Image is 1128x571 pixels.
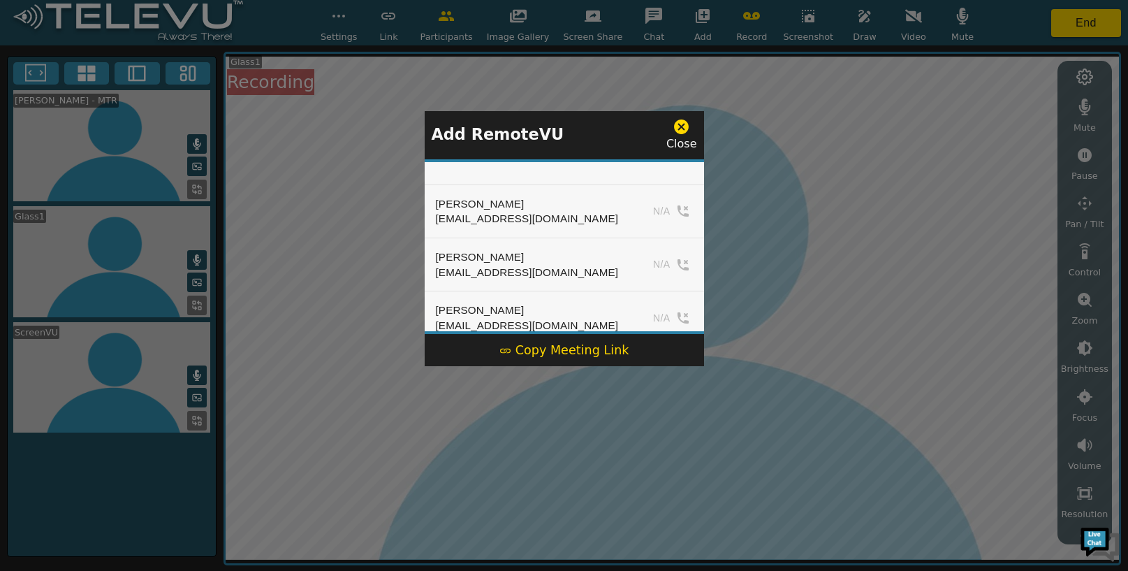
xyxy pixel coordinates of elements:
p: Add RemoteVU [432,123,564,147]
div: [EMAIL_ADDRESS][DOMAIN_NAME] [436,265,619,280]
span: We're online! [81,176,193,317]
div: Copy Meeting Link [499,341,629,359]
div: [PERSON_NAME] [436,196,619,212]
textarea: Type your message and hit 'Enter' [7,382,266,431]
img: Chat Widget [1079,522,1121,564]
div: Minimize live chat window [229,7,263,41]
div: Chat with us now [73,73,235,92]
div: [EMAIL_ADDRESS][DOMAIN_NAME] [436,211,619,226]
div: [EMAIL_ADDRESS][DOMAIN_NAME] [436,318,619,333]
div: Close [666,118,697,152]
div: [PERSON_NAME] [436,303,619,318]
div: [PERSON_NAME] [436,250,619,265]
img: d_736959983_company_1615157101543_736959983 [24,65,59,100]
